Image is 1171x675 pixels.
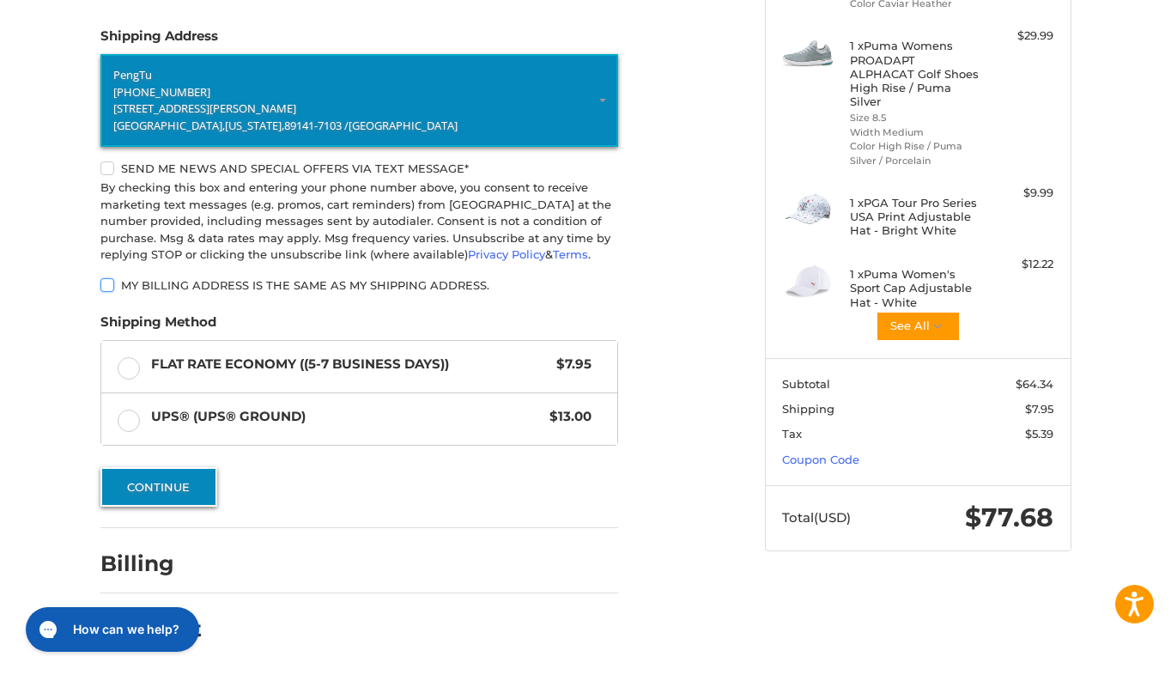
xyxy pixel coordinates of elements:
[100,550,201,577] h2: Billing
[100,278,618,292] label: My billing address is the same as my shipping address.
[113,67,139,82] span: Peng
[986,185,1053,202] div: $9.99
[986,27,1053,45] div: $29.99
[549,355,592,374] span: $7.95
[986,256,1053,273] div: $12.22
[850,139,981,167] li: Color High Rise / Puma Silver / Porcelain
[850,267,981,309] h4: 1 x Puma Women's Sport Cap Adjustable Hat - White
[349,117,458,132] span: [GEOGRAPHIC_DATA]
[113,117,225,132] span: [GEOGRAPHIC_DATA],
[284,117,349,132] span: 89141-7103 /
[100,54,618,147] a: Enter or select a different address
[850,111,981,125] li: Size 8.5
[850,196,981,238] h4: 1 x PGA Tour Pro Series USA Print Adjustable Hat - Bright White
[468,247,545,261] a: Privacy Policy
[100,27,218,54] legend: Shipping Address
[1025,427,1053,441] span: $5.39
[151,407,542,427] span: UPS® (UPS® Ground)
[782,427,802,441] span: Tax
[113,83,210,99] span: [PHONE_NUMBER]
[100,467,217,507] button: Continue
[113,100,296,116] span: [STREET_ADDRESS][PERSON_NAME]
[876,311,961,342] button: See All
[850,39,981,108] h4: 1 x Puma Womens PROADAPT ALPHACAT Golf Shoes High Rise / Puma Silver
[782,402,834,416] span: Shipping
[139,67,152,82] span: Tu
[100,179,618,264] div: By checking this box and entering your phone number above, you consent to receive marketing text ...
[1025,402,1053,416] span: $7.95
[553,247,588,261] a: Terms
[782,509,851,526] span: Total (USD)
[17,601,204,658] iframe: Gorgias live chat messenger
[782,377,830,391] span: Subtotal
[542,407,592,427] span: $13.00
[782,453,859,466] a: Coupon Code
[225,117,284,132] span: [US_STATE],
[850,125,981,140] li: Width Medium
[100,313,216,340] legend: Shipping Method
[965,502,1053,533] span: $77.68
[100,161,618,175] label: Send me news and special offers via text message*
[1016,377,1053,391] span: $64.34
[151,355,549,374] span: Flat Rate Economy ((5-7 Business Days))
